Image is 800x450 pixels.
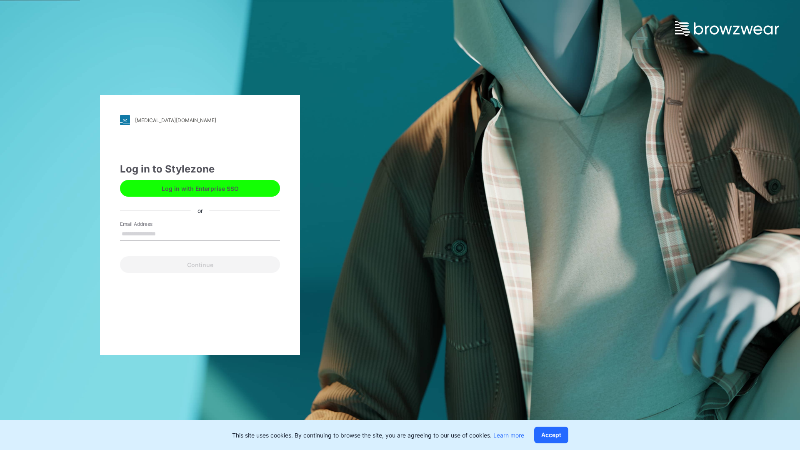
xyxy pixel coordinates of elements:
[232,431,524,440] p: This site uses cookies. By continuing to browse the site, you are agreeing to our use of cookies.
[120,162,280,177] div: Log in to Stylezone
[534,427,568,443] button: Accept
[120,180,280,197] button: Log in with Enterprise SSO
[493,432,524,439] a: Learn more
[191,206,210,215] div: or
[120,220,178,228] label: Email Address
[120,115,280,125] a: [MEDICAL_DATA][DOMAIN_NAME]
[675,21,779,36] img: browzwear-logo.e42bd6dac1945053ebaf764b6aa21510.svg
[120,115,130,125] img: stylezone-logo.562084cfcfab977791bfbf7441f1a819.svg
[135,117,216,123] div: [MEDICAL_DATA][DOMAIN_NAME]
